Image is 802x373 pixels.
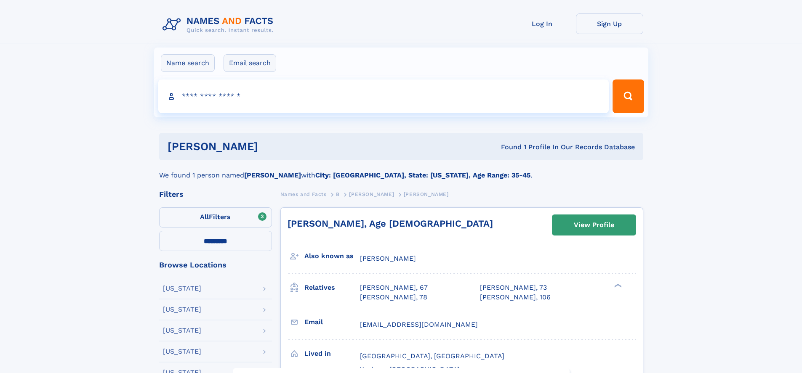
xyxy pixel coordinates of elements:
div: Found 1 Profile In Our Records Database [379,143,635,152]
span: [PERSON_NAME] [404,191,449,197]
span: [PERSON_NAME] [360,254,416,262]
b: City: [GEOGRAPHIC_DATA], State: [US_STATE], Age Range: 35-45 [315,171,530,179]
span: [PERSON_NAME] [349,191,394,197]
b: [PERSON_NAME] [244,171,301,179]
input: search input [158,79,609,113]
button: Search Button [613,79,644,113]
h3: Lived in [304,347,360,361]
div: We found 1 person named with . [159,160,643,180]
span: B [336,191,340,197]
div: Browse Locations [159,261,272,269]
a: [PERSON_NAME] [349,189,394,199]
h1: [PERSON_NAME] [168,141,380,152]
a: [PERSON_NAME], 106 [480,293,551,302]
div: [US_STATE] [163,327,201,334]
div: Filters [159,190,272,198]
h3: Relatives [304,280,360,295]
a: View Profile [552,215,636,235]
div: [US_STATE] [163,348,201,355]
img: Logo Names and Facts [159,13,280,36]
a: Sign Up [576,13,643,34]
a: [PERSON_NAME], Age [DEMOGRAPHIC_DATA] [288,218,493,229]
span: All [200,213,209,221]
label: Filters [159,207,272,228]
h3: Email [304,315,360,329]
div: [US_STATE] [163,285,201,292]
div: View Profile [574,215,614,235]
a: B [336,189,340,199]
div: ❯ [612,283,622,288]
a: [PERSON_NAME], 67 [360,283,428,292]
span: [EMAIL_ADDRESS][DOMAIN_NAME] [360,320,478,328]
span: [GEOGRAPHIC_DATA], [GEOGRAPHIC_DATA] [360,352,504,360]
a: [PERSON_NAME], 73 [480,283,547,292]
label: Email search [224,54,276,72]
a: [PERSON_NAME], 78 [360,293,427,302]
label: Name search [161,54,215,72]
a: Names and Facts [280,189,327,199]
h3: Also known as [304,249,360,263]
a: Log In [509,13,576,34]
div: [US_STATE] [163,306,201,313]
